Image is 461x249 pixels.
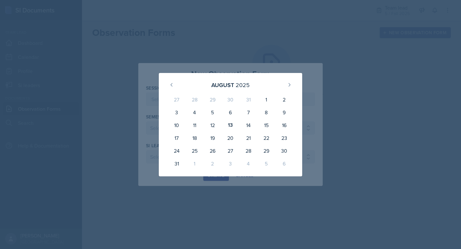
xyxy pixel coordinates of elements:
div: 1 [186,157,204,170]
div: 16 [275,119,293,132]
div: 3 [168,106,186,119]
div: August [211,81,234,89]
div: 31 [239,93,257,106]
div: 20 [222,132,239,144]
div: 28 [239,144,257,157]
div: 6 [222,106,239,119]
div: 2025 [236,81,250,89]
div: 13 [222,119,239,132]
div: 9 [275,106,293,119]
div: 10 [168,119,186,132]
div: 5 [257,157,275,170]
div: 22 [257,132,275,144]
div: 5 [204,106,222,119]
div: 21 [239,132,257,144]
div: 27 [168,93,186,106]
div: 1 [257,93,275,106]
div: 6 [275,157,293,170]
div: 28 [186,93,204,106]
div: 25 [186,144,204,157]
div: 8 [257,106,275,119]
div: 27 [222,144,239,157]
div: 2 [204,157,222,170]
div: 29 [257,144,275,157]
div: 4 [186,106,204,119]
div: 30 [222,93,239,106]
div: 12 [204,119,222,132]
div: 31 [168,157,186,170]
div: 19 [204,132,222,144]
div: 14 [239,119,257,132]
div: 18 [186,132,204,144]
div: 17 [168,132,186,144]
div: 11 [186,119,204,132]
div: 7 [239,106,257,119]
div: 26 [204,144,222,157]
div: 4 [239,157,257,170]
div: 3 [222,157,239,170]
div: 15 [257,119,275,132]
div: 23 [275,132,293,144]
div: 30 [275,144,293,157]
div: 29 [204,93,222,106]
div: 24 [168,144,186,157]
div: 2 [275,93,293,106]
